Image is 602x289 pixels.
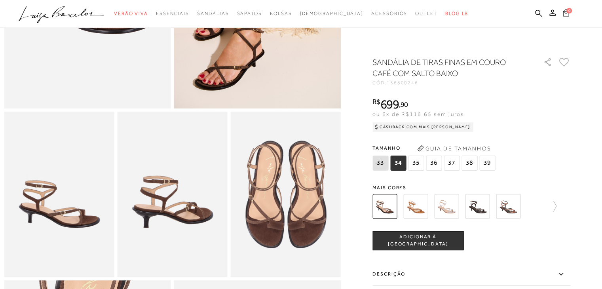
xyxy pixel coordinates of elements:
img: image [231,112,341,277]
h1: SANDÁLIA DE TIRAS FINAS EM COURO CAFÉ COM SALTO BAIXO [372,57,521,79]
span: [DEMOGRAPHIC_DATA] [300,11,363,16]
img: SANDÁLIA DE TIRAS FINAS EM COURO CAFÉ COM SALTO BAIXO [372,194,397,219]
span: ADICIONAR À [GEOGRAPHIC_DATA] [373,234,463,247]
a: categoryNavScreenReaderText [371,6,407,21]
span: 33 [372,156,388,171]
a: categoryNavScreenReaderText [114,6,148,21]
span: 136800246 [387,80,418,86]
img: SANDÁLIA EM COURO VERNIZ CAFÉ COM SALTO BAIXO E TIRAS FINAS [465,194,490,219]
span: Sandálias [197,11,229,16]
span: Essenciais [156,11,189,16]
button: Guia de Tamanhos [414,142,494,155]
span: Outlet [415,11,437,16]
a: categoryNavScreenReaderText [270,6,292,21]
a: noSubCategoriesText [300,6,363,21]
button: ADICIONAR À [GEOGRAPHIC_DATA] [372,231,463,250]
a: categoryNavScreenReaderText [415,6,437,21]
i: R$ [372,98,380,105]
span: 38 [461,156,477,171]
a: categoryNavScreenReaderText [156,6,189,21]
span: 699 [380,97,399,111]
span: BLOG LB [445,11,468,16]
span: 0 [566,8,572,13]
span: 39 [479,156,495,171]
span: 34 [390,156,406,171]
span: Verão Viva [114,11,148,16]
a: categoryNavScreenReaderText [237,6,262,21]
button: 0 [560,9,572,19]
a: categoryNavScreenReaderText [197,6,229,21]
span: Sapatos [237,11,262,16]
a: BLOG LB [445,6,468,21]
div: CÓD: [372,80,531,85]
img: image [4,112,114,277]
span: Bolsas [270,11,292,16]
label: Descrição [372,263,570,286]
img: SANDÁLIA EM COURO VERNIZ CARAMELO COM SALTO BAIXO E TIRAS FINAS [496,194,520,219]
div: Cashback com Mais [PERSON_NAME] [372,122,473,132]
img: image [117,112,227,277]
span: Acessórios [371,11,407,16]
span: 36 [426,156,442,171]
img: SANDÁLIA DE TIRAS FINAS EM COURO CARAMELO COM SALTO BAIXO [403,194,428,219]
span: 37 [444,156,460,171]
span: Mais cores [372,185,570,190]
i: , [399,101,408,108]
span: ou 6x de R$116,65 sem juros [372,111,464,117]
span: Tamanho [372,142,497,154]
img: SANDÁLIA DE TIRAS FINAS METALIZADA PRATA COM SALTO BAIXO [434,194,459,219]
span: 35 [408,156,424,171]
span: 90 [401,100,408,108]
